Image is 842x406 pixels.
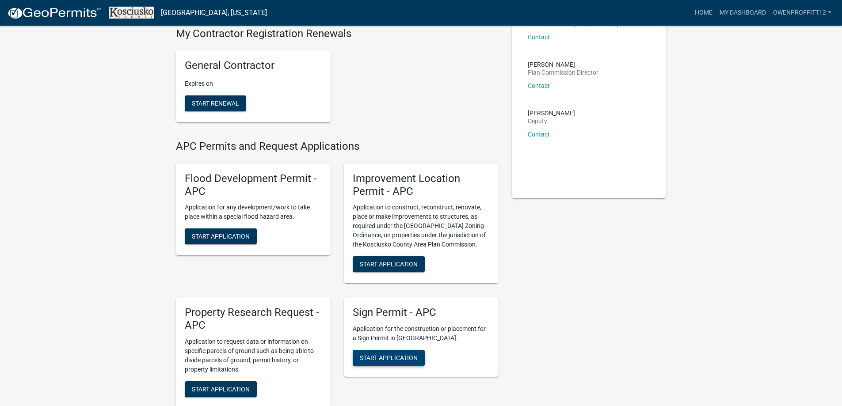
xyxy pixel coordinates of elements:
[161,5,267,20] a: [GEOGRAPHIC_DATA], [US_STATE]
[192,100,239,107] span: Start Renewal
[353,306,490,319] h5: Sign Permit - APC
[353,203,490,249] p: Application to construct, reconstruct, renovate, place or make improvements to structures, as req...
[185,306,322,332] h5: Property Research Request - APC
[185,203,322,221] p: Application for any development/work to take place within a special flood hazard area.
[691,4,716,21] a: Home
[192,386,250,393] span: Start Application
[185,172,322,198] h5: Flood Development Permit - APC
[185,79,322,88] p: Expires on
[360,354,418,361] span: Start Application
[353,172,490,198] h5: Improvement Location Permit - APC
[770,4,835,21] a: OwenProffitt12
[528,118,575,124] p: Deputy
[528,61,598,68] p: [PERSON_NAME]
[185,381,257,397] button: Start Application
[528,34,550,41] a: Contact
[353,350,425,366] button: Start Application
[192,233,250,240] span: Start Application
[176,27,499,130] wm-registration-list-section: My Contractor Registration Renewals
[185,59,322,72] h5: General Contractor
[185,228,257,244] button: Start Application
[528,131,550,138] a: Contact
[176,140,499,153] h4: APC Permits and Request Applications
[109,7,154,19] img: Kosciusko County, Indiana
[185,95,246,111] button: Start Renewal
[360,261,418,268] span: Start Application
[185,337,322,374] p: Application to request data or information on specific parcels of ground such as being able to di...
[528,69,598,76] p: Plan Commission Director
[528,110,575,116] p: [PERSON_NAME]
[176,27,499,40] h4: My Contractor Registration Renewals
[716,4,770,21] a: My Dashboard
[353,256,425,272] button: Start Application
[528,82,550,89] a: Contact
[353,324,490,343] p: Application for the construction or placement for a Sign Permit in [GEOGRAPHIC_DATA].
